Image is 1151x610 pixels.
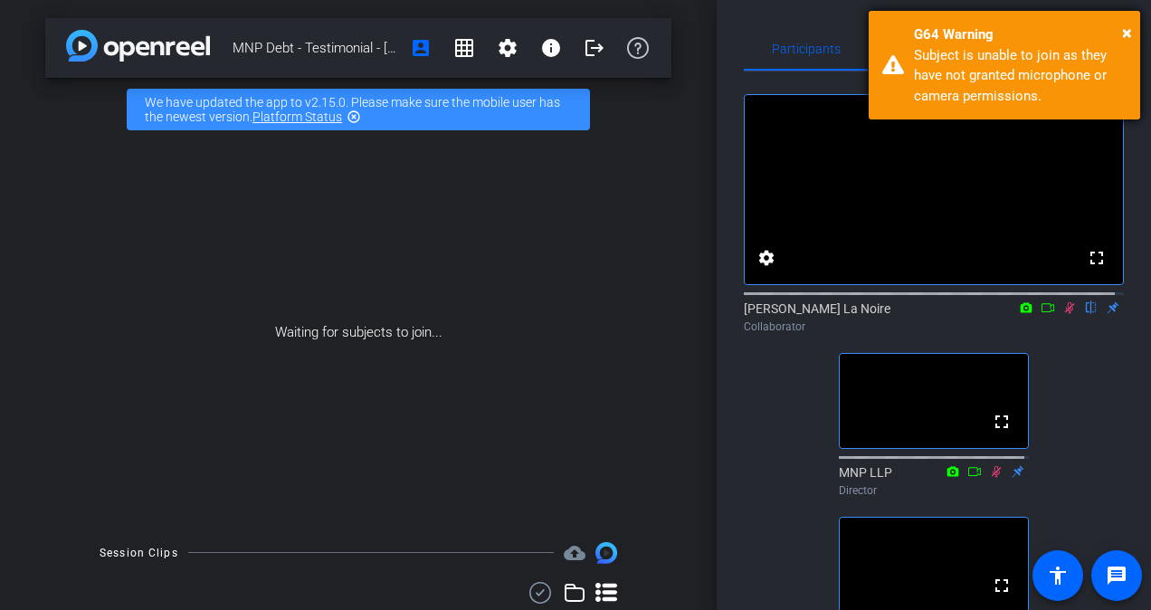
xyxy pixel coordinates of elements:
div: MNP LLP [839,463,1029,499]
mat-icon: settings [497,37,518,59]
button: Close [1122,19,1132,46]
div: We have updated the app to v2.15.0. Please make sure the mobile user has the newest version. [127,89,590,130]
mat-icon: logout [584,37,605,59]
mat-icon: info [540,37,562,59]
mat-icon: grid_on [453,37,475,59]
img: Session clips [595,542,617,564]
mat-icon: account_box [410,37,432,59]
div: Director [839,482,1029,499]
span: × [1122,22,1132,43]
span: Destinations for your clips [564,542,585,564]
mat-icon: accessibility [1047,565,1069,586]
mat-icon: settings [756,247,777,269]
span: Participants [772,43,841,55]
div: Waiting for subjects to join... [45,141,671,524]
div: Subject is unable to join as they have not granted microphone or camera permissions. [914,45,1127,107]
mat-icon: fullscreen [991,575,1013,596]
a: Platform Status [252,110,342,124]
div: G64 Warning [914,24,1127,45]
mat-icon: cloud_upload [564,542,585,564]
mat-icon: message [1106,565,1127,586]
mat-icon: flip [1080,299,1102,315]
mat-icon: fullscreen [991,411,1013,433]
mat-icon: fullscreen [1086,247,1108,269]
mat-icon: highlight_off [347,110,361,124]
span: MNP Debt - Testimonial - [PERSON_NAME] [233,30,399,66]
div: [PERSON_NAME] La Noire [744,300,1124,335]
div: Session Clips [100,544,178,562]
img: app-logo [66,30,210,62]
div: Collaborator [744,319,1124,335]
